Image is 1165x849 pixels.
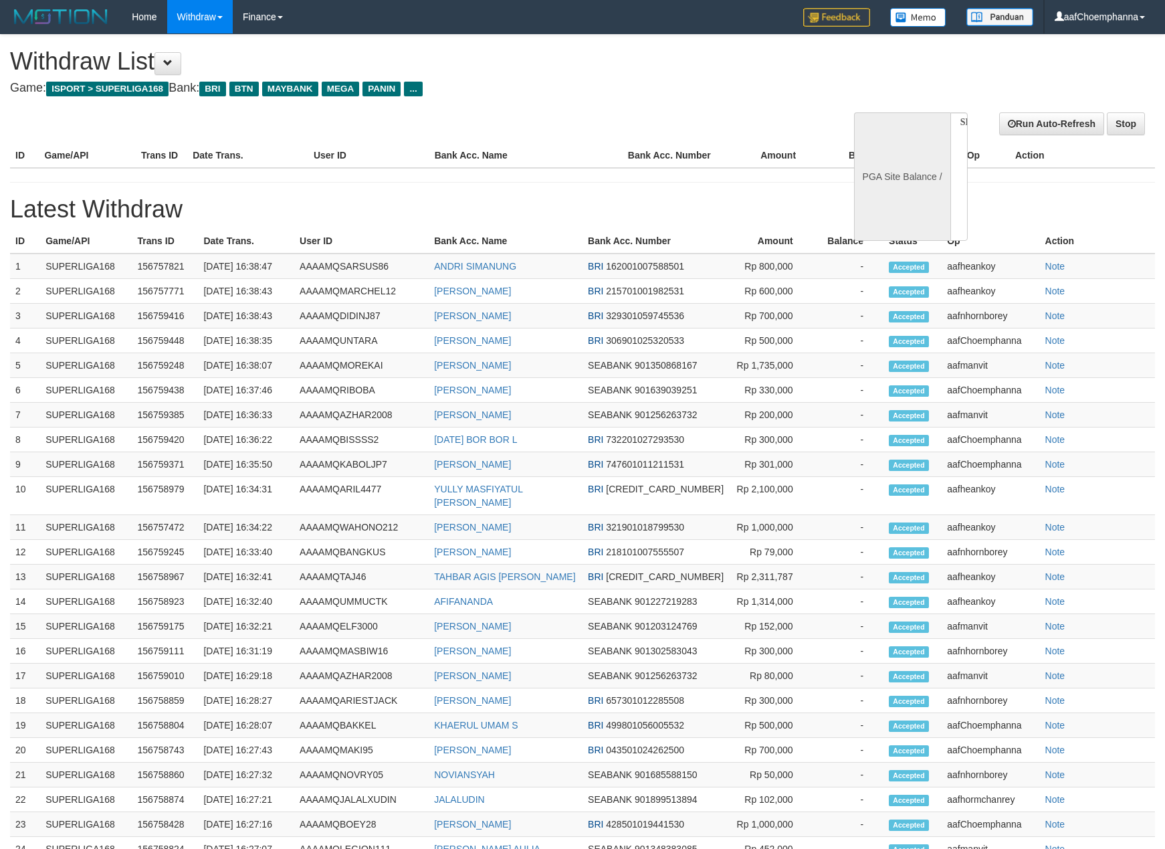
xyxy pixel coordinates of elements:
[942,428,1039,452] td: aafChoemphanna
[730,328,813,353] td: Rp 500,000
[434,695,511,706] a: [PERSON_NAME]
[1045,310,1065,321] a: Note
[889,484,929,496] span: Accepted
[198,688,294,713] td: [DATE] 16:28:27
[10,738,40,763] td: 20
[1045,695,1065,706] a: Note
[434,434,517,445] a: [DATE] BOR BOR L
[132,614,199,639] td: 156759175
[132,639,199,664] td: 156759111
[198,477,294,515] td: [DATE] 16:34:31
[10,688,40,713] td: 18
[942,229,1039,254] th: Op
[588,695,603,706] span: BRI
[813,688,883,713] td: -
[889,523,929,534] span: Accepted
[294,664,429,688] td: AAAAMQAZHAR2008
[588,409,632,420] span: SEABANK
[198,515,294,540] td: [DATE] 16:34:22
[294,540,429,565] td: AAAAMQBANGKUS
[730,254,813,279] td: Rp 800,000
[434,409,511,420] a: [PERSON_NAME]
[294,254,429,279] td: AAAAMQSARSUS86
[434,459,511,470] a: [PERSON_NAME]
[942,477,1039,515] td: aafheankoy
[889,286,929,298] span: Accepted
[294,565,429,589] td: AAAAMQTAJ46
[889,597,929,608] span: Accepted
[294,279,429,304] td: AAAAMQMARCHEL12
[813,614,883,639] td: -
[132,378,199,403] td: 156759438
[813,589,883,614] td: -
[889,361,929,372] span: Accepted
[730,279,813,304] td: Rp 600,000
[262,82,318,96] span: MAYBANK
[229,82,259,96] span: BTN
[294,353,429,378] td: AAAAMQMOREKAI
[588,670,632,681] span: SEABANK
[322,82,360,96] span: MEGA
[730,589,813,614] td: Rp 1,314,000
[813,664,883,688] td: -
[606,286,684,296] span: 215701001982531
[1045,769,1065,780] a: Note
[942,713,1039,738] td: aafChoemphanna
[294,328,429,353] td: AAAAMQUNTARA
[883,229,942,254] th: Status
[942,515,1039,540] td: aafheankoy
[1045,459,1065,470] a: Note
[434,621,511,632] a: [PERSON_NAME]
[40,403,132,428] td: SUPERLIGA168
[40,565,132,589] td: SUPERLIGA168
[813,353,883,378] td: -
[730,353,813,378] td: Rp 1,735,000
[198,565,294,589] td: [DATE] 16:32:41
[1045,720,1065,731] a: Note
[132,353,199,378] td: 156759248
[10,428,40,452] td: 8
[294,428,429,452] td: AAAAMQBISSSS2
[10,515,40,540] td: 11
[434,335,511,346] a: [PERSON_NAME]
[588,596,632,607] span: SEABANK
[198,403,294,428] td: [DATE] 16:36:33
[889,262,929,273] span: Accepted
[40,738,132,763] td: SUPERLIGA168
[10,452,40,477] td: 9
[198,639,294,664] td: [DATE] 16:31:19
[294,378,429,403] td: AAAAMQRIBOBA
[635,596,697,607] span: 901227219283
[942,664,1039,688] td: aafmanvit
[730,713,813,738] td: Rp 500,000
[40,664,132,688] td: SUPERLIGA168
[434,745,511,755] a: [PERSON_NAME]
[132,452,199,477] td: 156759371
[813,428,883,452] td: -
[294,477,429,515] td: AAAAMQARIL4477
[588,360,632,371] span: SEABANK
[942,304,1039,328] td: aafnhornborey
[813,452,883,477] td: -
[606,720,684,731] span: 499801056005532
[434,360,511,371] a: [PERSON_NAME]
[635,621,697,632] span: 901203124769
[588,286,603,296] span: BRI
[294,738,429,763] td: AAAAMQMAKI95
[1045,434,1065,445] a: Note
[730,540,813,565] td: Rp 79,000
[606,547,684,557] span: 218101007555507
[132,540,199,565] td: 156759245
[132,738,199,763] td: 156758743
[132,515,199,540] td: 156757472
[606,434,684,445] span: 732201027293530
[434,522,511,533] a: [PERSON_NAME]
[132,477,199,515] td: 156758979
[889,572,929,583] span: Accepted
[730,664,813,688] td: Rp 80,000
[730,428,813,452] td: Rp 300,000
[588,720,603,731] span: BRI
[10,403,40,428] td: 7
[40,515,132,540] td: SUPERLIGA168
[10,614,40,639] td: 15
